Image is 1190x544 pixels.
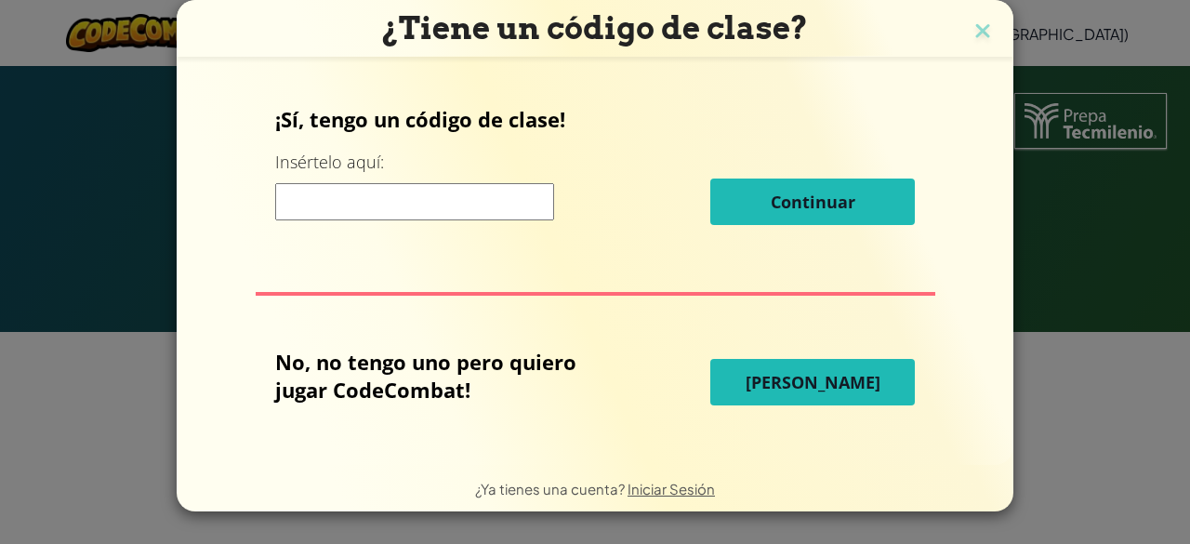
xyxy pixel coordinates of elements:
span: [PERSON_NAME] [746,371,880,393]
p: No, no tengo uno pero quiero jugar CodeCombat! [275,348,617,404]
button: [PERSON_NAME] [710,359,915,405]
span: ¿Ya tienes una cuenta? [475,480,628,498]
img: close icon [971,19,995,46]
span: ¿Tiene un código de clase? [382,9,808,46]
a: Iniciar Sesión [628,480,715,498]
p: ¡Sí, tengo un código de clase! [275,105,915,133]
button: Continuar [710,179,915,225]
label: Insértelo aquí: [275,151,384,174]
span: Continuar [771,191,855,213]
